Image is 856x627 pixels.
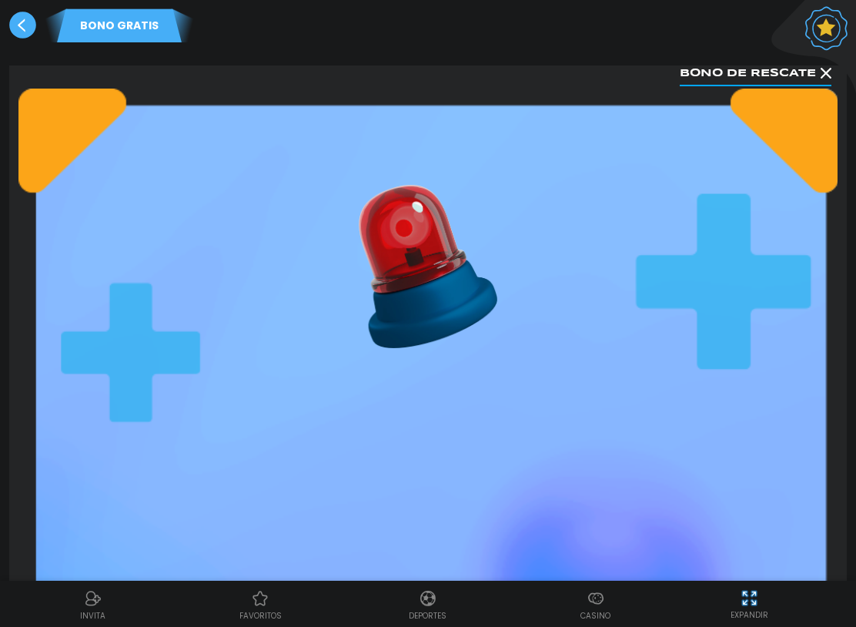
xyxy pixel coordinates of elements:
[80,610,105,622] p: INVITA
[740,588,759,608] img: hide
[38,17,200,33] p: BONO GRATIS
[680,58,831,86] button: Bono de rescate
[512,587,680,622] a: CasinoCasinoCasino
[177,587,345,622] a: Casino FavoritosCasino Favoritosfavoritos
[251,589,269,608] img: Casino Favoritos
[239,610,282,622] p: favoritos
[587,589,605,608] img: Casino
[344,587,512,622] a: DeportesDeportesDeportes
[731,609,768,621] p: EXPANDIR
[419,589,437,608] img: Deportes
[9,587,177,622] a: ReferralReferralINVITA
[409,610,446,622] p: Deportes
[359,185,497,348] img: Rescue
[84,589,102,608] img: Referral
[580,610,610,622] p: Casino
